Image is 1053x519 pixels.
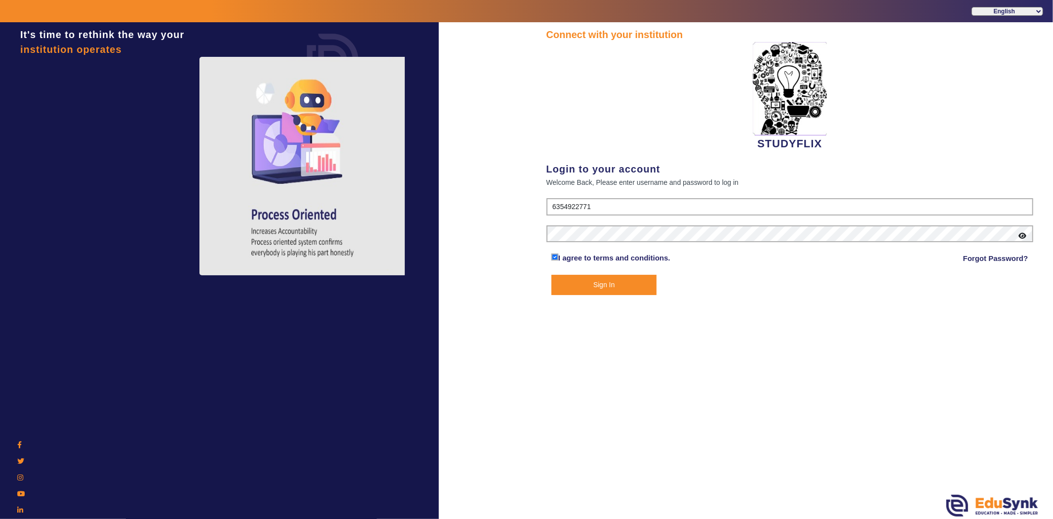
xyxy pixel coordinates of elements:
button: Sign In [551,275,657,295]
input: User Name [546,198,1034,216]
div: Welcome Back, Please enter username and password to log in [546,176,1034,188]
a: Forgot Password? [963,253,1028,264]
div: Connect with your institution [546,27,1034,42]
a: I agree to terms and conditions. [558,254,670,262]
img: login.png [296,22,370,96]
img: login4.png [199,57,407,275]
span: It's time to rethink the way your [20,29,184,40]
img: 2da83ddf-6089-4dce-a9e2-416746467bdd [753,42,827,135]
img: edusynk.png [946,495,1038,517]
div: Login to your account [546,162,1034,176]
span: institution operates [20,44,122,55]
div: STUDYFLIX [546,42,1034,152]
